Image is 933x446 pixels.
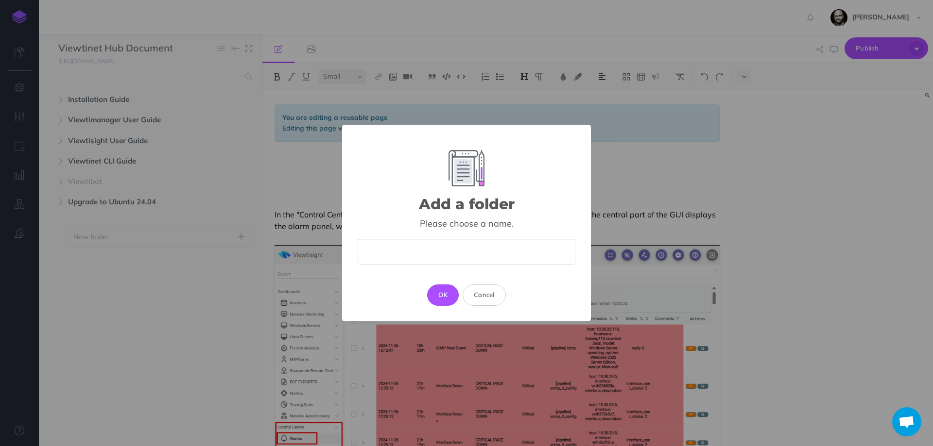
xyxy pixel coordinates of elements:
[419,196,515,212] h2: Add a folder
[358,218,575,229] div: Please choose a name.
[449,150,485,186] img: Add Element Image
[427,284,459,306] button: OK
[892,407,921,436] div: Chat abierto
[463,284,506,306] button: Cancel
